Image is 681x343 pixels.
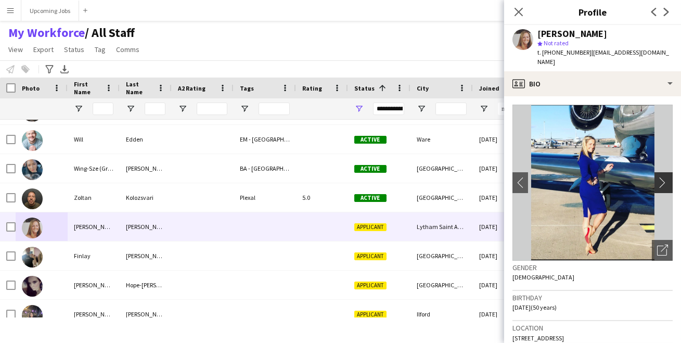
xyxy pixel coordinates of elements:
[8,45,23,54] span: View
[537,29,607,39] div: [PERSON_NAME]
[197,103,227,115] input: A2 Rating Filter Input
[68,271,120,299] div: [PERSON_NAME]
[178,104,187,113] button: Open Filter Menu
[354,194,387,202] span: Active
[126,80,153,96] span: Last Name
[120,183,172,212] div: Kolozsvari
[68,154,120,183] div: Wing-Sze (Grace)
[240,104,249,113] button: Open Filter Menu
[512,263,673,272] h3: Gender
[417,84,429,92] span: City
[234,183,296,212] div: Plexal
[8,25,85,41] a: My Workforce
[537,48,592,56] span: t. [PHONE_NUMBER]
[120,242,172,270] div: [PERSON_NAME]
[512,334,564,342] span: [STREET_ADDRESS]
[473,154,535,183] div: [DATE]
[93,103,113,115] input: First Name Filter Input
[22,305,43,326] img: Vishruti Patel
[512,323,673,333] h3: Location
[410,242,473,270] div: [GEOGRAPHIC_DATA]
[68,183,120,212] div: Zoltan
[479,84,499,92] span: Joined
[512,105,673,261] img: Crew avatar or photo
[410,154,473,183] div: [GEOGRAPHIC_DATA]
[544,39,569,47] span: Not rated
[68,300,120,328] div: [PERSON_NAME]
[652,240,673,261] div: Open photos pop-in
[178,84,205,92] span: A2 Rating
[22,130,43,151] img: Will Edden
[29,43,58,56] a: Export
[473,183,535,212] div: [DATE]
[417,104,426,113] button: Open Filter Menu
[504,71,681,96] div: Bio
[74,104,83,113] button: Open Filter Menu
[112,43,144,56] a: Comms
[473,300,535,328] div: [DATE]
[68,212,120,241] div: [PERSON_NAME]
[354,84,375,92] span: Status
[22,159,43,180] img: Wing-Sze (Grace) Cheuk
[410,183,473,212] div: [GEOGRAPHIC_DATA]
[22,188,43,209] img: Zoltan Kolozsvari
[410,300,473,328] div: Ilford
[354,311,387,319] span: Applicant
[91,43,110,56] a: Tag
[95,45,106,54] span: Tag
[120,154,172,183] div: [PERSON_NAME]
[473,242,535,270] div: [DATE]
[296,183,348,212] div: 5.0
[60,43,88,56] a: Status
[64,45,84,54] span: Status
[68,242,120,270] div: Finlay
[68,125,120,154] div: Will
[435,103,467,115] input: City Filter Input
[410,125,473,154] div: Ware
[120,125,172,154] div: Edden
[33,45,54,54] span: Export
[234,154,296,183] div: BA - [GEOGRAPHIC_DATA]
[116,45,139,54] span: Comms
[498,103,529,115] input: Joined Filter Input
[479,104,489,113] button: Open Filter Menu
[354,136,387,144] span: Active
[240,84,254,92] span: Tags
[512,273,574,281] span: [DEMOGRAPHIC_DATA]
[120,212,172,241] div: [PERSON_NAME]
[473,125,535,154] div: [DATE]
[21,1,79,21] button: Upcoming Jobs
[4,43,27,56] a: View
[354,223,387,231] span: Applicant
[74,80,101,96] span: First Name
[120,271,172,299] div: Hope-[PERSON_NAME]
[354,165,387,173] span: Active
[473,212,535,241] div: [DATE]
[354,282,387,289] span: Applicant
[512,293,673,302] h3: Birthday
[537,48,669,66] span: | [EMAIL_ADDRESS][DOMAIN_NAME]
[22,218,43,238] img: Emilee Roach
[85,25,135,41] span: All Staff
[22,84,40,92] span: Photo
[504,5,681,19] h3: Profile
[302,84,322,92] span: Rating
[43,63,56,75] app-action-btn: Advanced filters
[22,247,43,268] img: Finlay Shaw
[234,125,296,154] div: EM - [GEOGRAPHIC_DATA]
[145,103,165,115] input: Last Name Filter Input
[120,300,172,328] div: [PERSON_NAME]
[58,63,71,75] app-action-btn: Export XLSX
[354,252,387,260] span: Applicant
[126,104,135,113] button: Open Filter Menu
[22,276,43,297] img: Holly Hope-Hume
[259,103,290,115] input: Tags Filter Input
[473,271,535,299] div: [DATE]
[410,212,473,241] div: Lytham Saint Annes
[410,271,473,299] div: [GEOGRAPHIC_DATA]
[512,303,557,311] span: [DATE] (50 years)
[354,104,364,113] button: Open Filter Menu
